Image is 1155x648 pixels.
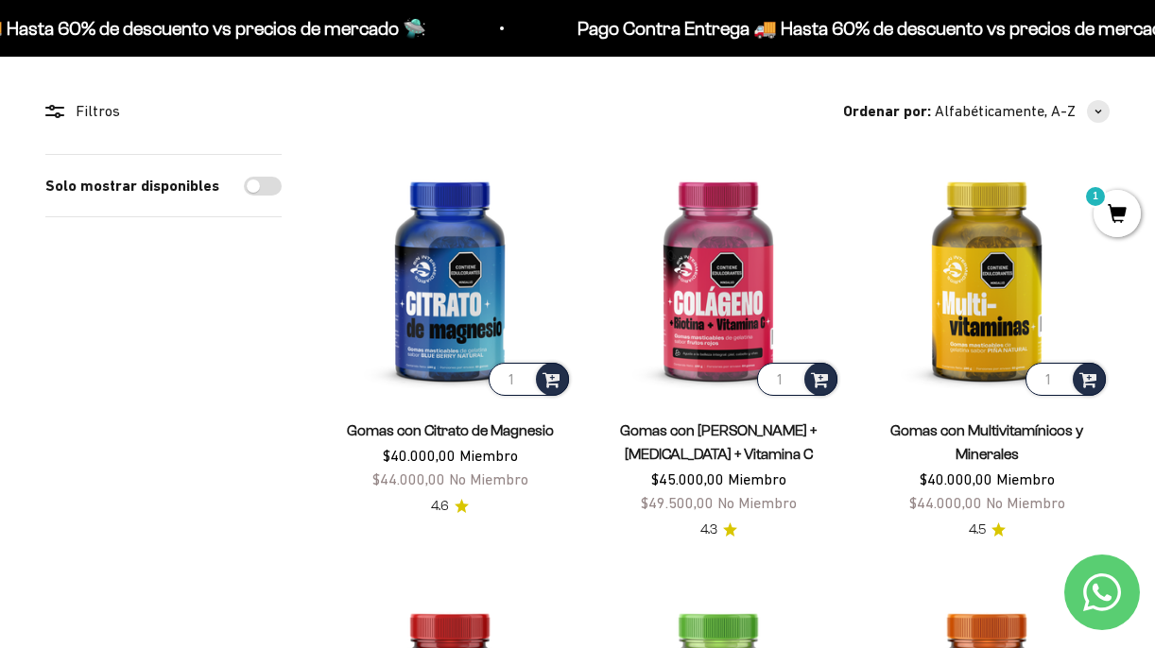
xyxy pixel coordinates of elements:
[459,447,518,464] span: Miembro
[372,470,445,487] span: $44.000,00
[45,99,282,124] div: Filtros
[383,447,456,464] span: $40.000,00
[909,494,982,511] span: $44.000,00
[996,470,1055,487] span: Miembro
[920,470,992,487] span: $40.000,00
[431,496,449,517] span: 4.6
[449,470,528,487] span: No Miembro
[728,470,786,487] span: Miembro
[986,494,1065,511] span: No Miembro
[347,422,554,438] a: Gomas con Citrato de Magnesio
[700,520,717,540] span: 4.3
[969,520,1006,540] a: 4.54.5 de 5.0 estrellas
[969,520,986,540] span: 4.5
[431,496,469,517] a: 4.64.6 de 5.0 estrellas
[717,494,797,511] span: No Miembro
[641,494,714,511] span: $49.500,00
[935,99,1076,124] span: Alfabéticamente, A-Z
[843,99,931,124] span: Ordenar por:
[651,470,724,487] span: $45.000,00
[890,422,1083,462] a: Gomas con Multivitamínicos y Minerales
[1094,205,1141,226] a: 1
[620,422,817,462] a: Gomas con [PERSON_NAME] + [MEDICAL_DATA] + Vitamina C
[1084,185,1107,208] mark: 1
[45,174,219,198] label: Solo mostrar disponibles
[700,520,737,540] a: 4.34.3 de 5.0 estrellas
[935,99,1110,124] button: Alfabéticamente, A-Z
